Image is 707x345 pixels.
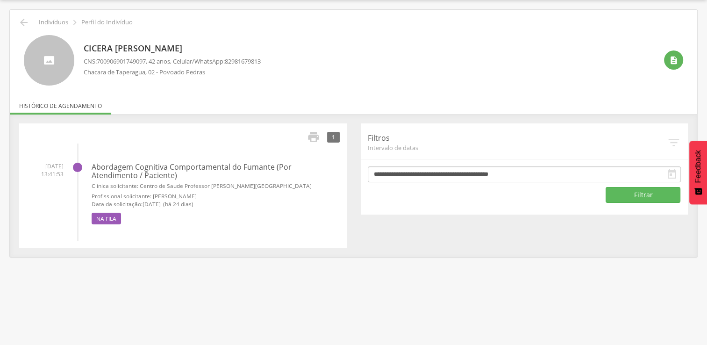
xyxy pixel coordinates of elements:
i:  [18,17,29,28]
i:  [666,169,678,180]
div: 1 [327,132,340,143]
small: Data da solicitação: [92,200,340,208]
p: Indivíduos [39,19,68,26]
small: Clínica solicitante: Centro de Saude Professor [PERSON_NAME][GEOGRAPHIC_DATA] [92,182,340,190]
p: CNS: , 42 anos, Celular/WhatsApp: [84,57,261,66]
i:  [70,17,80,28]
span: Feedback [694,150,702,183]
span: 82981679813 [225,57,261,65]
span: (há 24 dias) [163,200,193,208]
p: Perfil do Indivíduo [81,19,133,26]
button: Filtrar [606,187,680,203]
span: 700906901749097 [97,57,146,65]
p: Filtros [368,133,667,144]
i:  [667,136,681,150]
p: Chacara de Taperagua, 02 - Povoado Pedras [84,68,261,77]
small: Profissional solicitante: [PERSON_NAME] [92,192,340,200]
h4: Abordagem Cognitiva Comportamental do Fumante (Por Atendimento / Paciente) [92,163,340,180]
i:  [307,130,320,144]
button: Feedback - Mostrar pesquisa [689,141,707,204]
a:  [301,130,320,144]
p: Cicera [PERSON_NAME] [84,43,261,55]
span: Intervalo de datas [368,144,667,152]
span: [DATE] [143,200,161,208]
span: Na fila [92,213,121,224]
i:  [669,56,678,65]
span: [DATE] 13:41:53 [26,162,64,178]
